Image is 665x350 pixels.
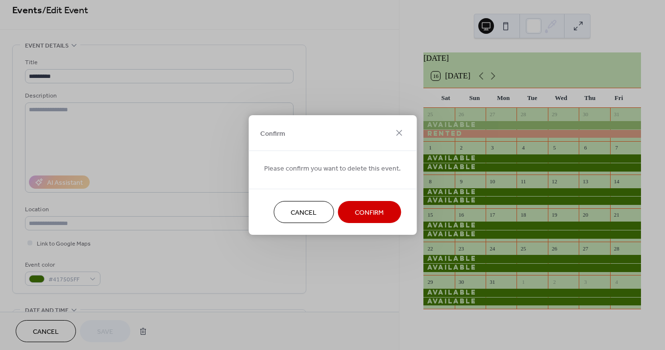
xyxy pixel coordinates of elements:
button: Confirm [338,201,401,223]
button: Cancel [273,201,334,223]
span: Please confirm you want to delete this event. [264,164,401,174]
span: Cancel [291,208,317,218]
span: Confirm [355,208,384,218]
span: Confirm [260,128,285,139]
